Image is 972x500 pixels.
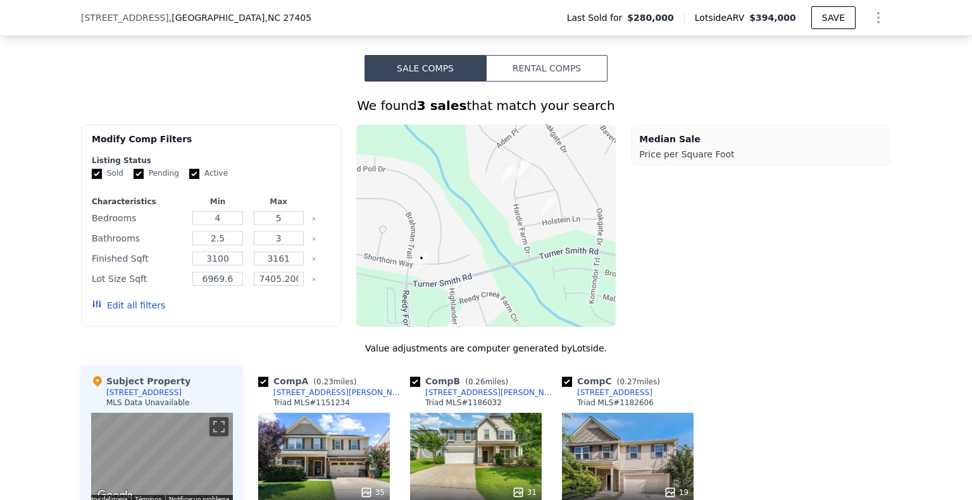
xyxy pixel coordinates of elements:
[612,377,665,386] span: ( miles)
[627,11,674,24] span: $280,000
[311,277,316,282] button: Clear
[811,6,856,29] button: SAVE
[169,11,311,24] span: , [GEOGRAPHIC_DATA]
[106,387,182,398] div: [STREET_ADDRESS]
[134,168,179,179] label: Pending
[251,197,306,207] div: Max
[81,11,169,24] span: [STREET_ADDRESS]
[425,398,502,408] div: Triad MLS # 1186032
[639,133,883,145] div: Median Sale
[81,342,891,355] div: Value adjustments are computer generated by Lotside .
[265,13,311,23] span: , NC 27405
[316,377,333,386] span: 0.23
[134,169,144,179] input: Pending
[92,168,123,179] label: Sold
[209,417,228,436] button: Cambiar a la vista en pantalla completa
[417,98,467,113] strong: 3 sales
[92,270,185,288] div: Lot Size Sqft
[190,197,246,207] div: Min
[92,229,185,247] div: Bathrooms
[92,209,185,227] div: Bedrooms
[695,11,749,24] span: Lotside ARV
[562,375,665,387] div: Comp C
[92,155,330,166] div: Listing Status
[410,387,557,398] a: [STREET_ADDRESS][PERSON_NAME]
[866,5,891,30] button: Show Options
[664,486,688,499] div: 19
[460,377,513,386] span: ( miles)
[577,387,652,398] div: [STREET_ADDRESS]
[189,168,228,179] label: Active
[567,11,628,24] span: Last Sold for
[189,169,199,179] input: Active
[577,398,654,408] div: Triad MLS # 1182606
[311,257,316,262] button: Clear
[81,97,891,114] div: We found that match your search
[749,13,796,23] span: $394,000
[639,145,883,163] div: Price per Square Foot
[91,375,190,387] div: Subject Property
[311,236,316,241] button: Clear
[311,216,316,221] button: Clear
[410,375,513,387] div: Comp B
[92,197,185,207] div: Characteristics
[414,252,428,273] div: 5102 Shorthorn Way
[92,250,185,267] div: Finished Sqft
[501,164,515,185] div: 5521 Hardie Farm Dr
[360,486,385,499] div: 35
[308,377,361,386] span: ( miles)
[92,169,102,179] input: Sold
[258,375,361,387] div: Comp A
[486,55,607,82] button: Rental Comps
[364,55,486,82] button: Sale Comps
[258,387,405,398] a: [STREET_ADDRESS][PERSON_NAME]
[273,387,405,398] div: [STREET_ADDRESS][PERSON_NAME]
[542,195,556,216] div: 107 Holstein Ln
[620,377,637,386] span: 0.27
[92,133,330,155] div: Modify Comp Filters
[425,387,557,398] div: [STREET_ADDRESS][PERSON_NAME]
[516,159,530,180] div: 5514 Hardie Farm Dr
[512,486,537,499] div: 31
[106,398,190,408] div: MLS Data Unavailable
[562,387,652,398] a: [STREET_ADDRESS]
[273,398,350,408] div: Triad MLS # 1151234
[468,377,485,386] span: 0.26
[92,299,165,312] button: Edit all filters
